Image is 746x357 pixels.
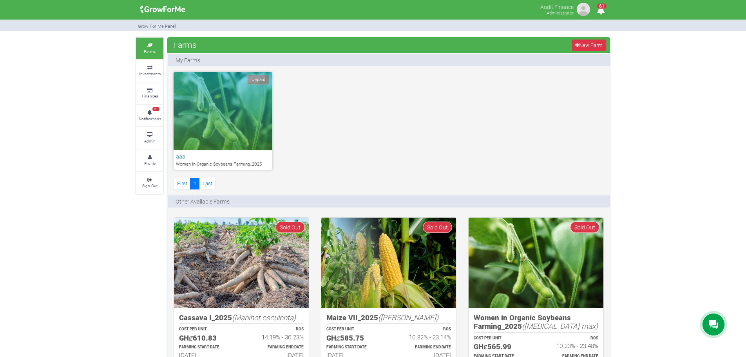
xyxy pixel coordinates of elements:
[543,335,598,341] p: ROS
[176,153,270,160] h6: aaa
[138,2,188,17] img: growforme image
[396,334,451,341] h6: 10.82% - 23.14%
[378,312,438,322] i: ([PERSON_NAME])
[136,60,163,81] a: Investments
[171,37,199,52] span: Farms
[275,222,305,233] span: Sold Out
[144,138,156,144] small: Admin
[540,2,574,11] p: Audit Finance
[152,107,159,112] span: 61
[174,178,190,189] a: First
[139,116,161,121] small: Notifications
[176,161,270,168] p: Women In Organic Soybeans Farming_2025
[199,178,215,189] a: Last
[248,334,304,341] h6: 14.19% - 30.23%
[247,75,270,85] span: Unpaid
[326,313,451,322] h5: Maize VII_2025
[176,56,200,64] p: My Farms
[423,222,452,233] span: Sold Out
[142,93,158,99] small: Finances
[174,178,215,189] nav: Page Navigation
[396,326,451,332] p: ROS
[144,160,156,166] small: Profile
[572,40,606,51] a: New Farm
[174,72,272,170] a: Unpaid aaa Women In Organic Soybeans Farming_2025
[474,335,529,341] p: COST PER UNIT
[469,218,603,308] img: growforme image
[593,2,608,19] i: Notifications
[136,150,163,171] a: Profile
[543,342,598,349] h6: 10.23% - 23.48%
[179,326,234,332] p: COST PER UNIT
[522,321,598,331] i: ([MEDICAL_DATA] max)
[474,313,598,331] h5: Women in Organic Soybeans Farming_2025
[179,334,234,343] h5: GHȼ610.83
[136,105,163,126] a: 61 Notifications
[570,222,599,233] span: Sold Out
[179,313,304,322] h5: Cassava I_2025
[136,38,163,59] a: Farms
[136,172,163,194] a: Sign Out
[326,326,382,332] p: COST PER UNIT
[248,344,304,350] p: Estimated Farming End Date
[142,183,158,188] small: Sign Out
[474,342,529,351] h5: GHȼ565.99
[248,326,304,332] p: ROS
[174,218,309,308] img: growforme image
[144,49,156,54] small: Farms
[179,344,234,350] p: Estimated Farming Start Date
[176,197,230,206] p: Other Available Farms
[138,23,176,29] small: Grow For Me Panel
[547,10,574,16] small: Administrator
[597,4,607,9] span: 61
[576,2,591,17] img: growforme image
[396,344,451,350] p: Estimated Farming End Date
[232,312,296,322] i: (Manihot esculenta)
[593,7,608,15] a: 61
[326,344,382,350] p: Estimated Farming Start Date
[139,71,161,76] small: Investments
[136,83,163,104] a: Finances
[190,178,199,189] a: 1
[321,218,456,308] img: growforme image
[326,334,382,343] h5: GHȼ585.75
[136,127,163,149] a: Admin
